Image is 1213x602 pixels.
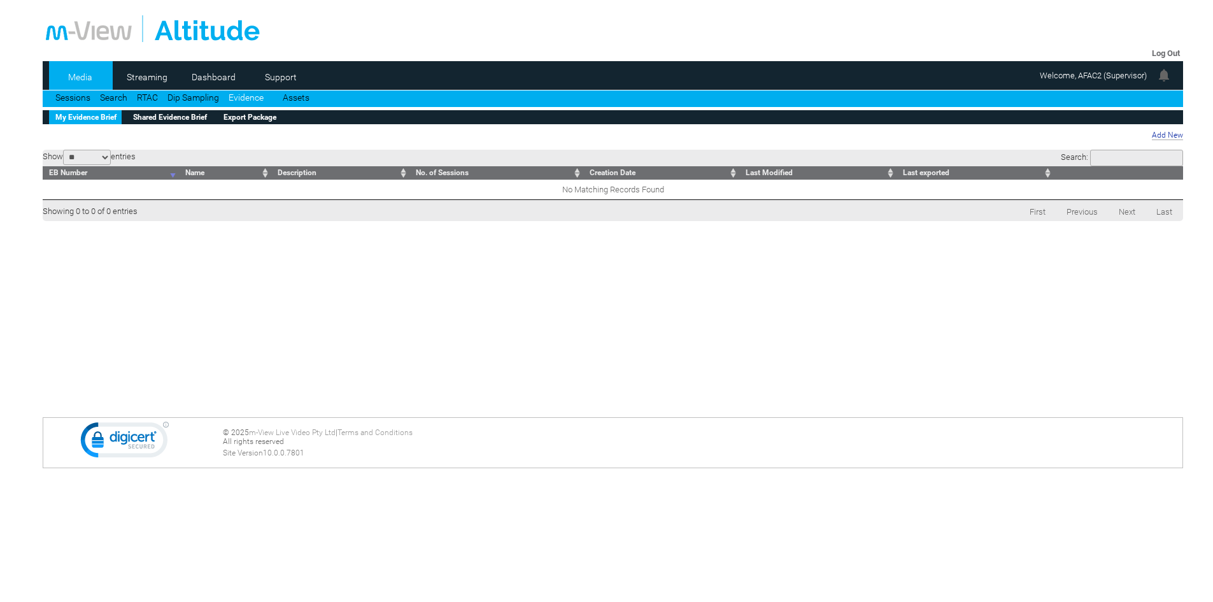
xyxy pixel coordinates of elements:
[183,68,245,87] a: Dashboard
[249,428,336,437] a: m-View Live Video Pty Ltd
[1152,48,1180,58] a: Log Out
[223,428,1179,457] div: © 2025 | All rights reserved
[127,110,212,124] a: Shared Evidence Brief
[583,166,739,180] th: Creation Date: activate to sort column ascending
[167,92,219,103] a: Dip Sampling
[100,92,127,103] a: Search
[1156,68,1172,83] img: bell24.png
[229,92,264,103] a: Evidence
[409,166,583,180] th: No. of Sessions: activate to sort column ascending
[1040,71,1147,80] span: Welcome, AFAC2 (Supervisor)
[63,150,111,165] select: Showentries
[897,166,1054,180] th: Last exported: activate to sort column ascending
[137,92,158,103] a: RTAC
[80,421,169,464] img: DigiCert Secured Site Seal
[179,166,271,180] th: Name: activate to sort column ascending
[1021,202,1054,221] a: First
[49,68,111,87] a: Media
[337,428,413,437] a: Terms and Conditions
[223,448,1179,457] div: Site Version
[49,110,122,124] a: My Evidence Brief
[1147,202,1181,221] a: Last
[43,180,1183,199] td: No Matching Records Found
[283,92,309,103] a: Assets
[116,68,178,87] a: Streaming
[55,92,90,103] a: Sessions
[217,110,281,124] a: Export Package
[263,448,304,457] span: 10.0.0.7801
[1061,152,1183,162] label: Search:
[1058,202,1107,221] a: Previous
[43,200,138,216] div: Showing 0 to 0 of 0 entries
[1110,202,1144,221] a: Next
[739,166,896,180] th: Last Modified: activate to sort column ascending
[271,166,409,180] th: Description: activate to sort column ascending
[250,68,311,87] a: Support
[43,152,136,161] label: Show entries
[1152,131,1183,140] a: Add New
[43,166,179,180] th: EB Number: activate to sort column ascending
[1090,150,1183,166] input: Search:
